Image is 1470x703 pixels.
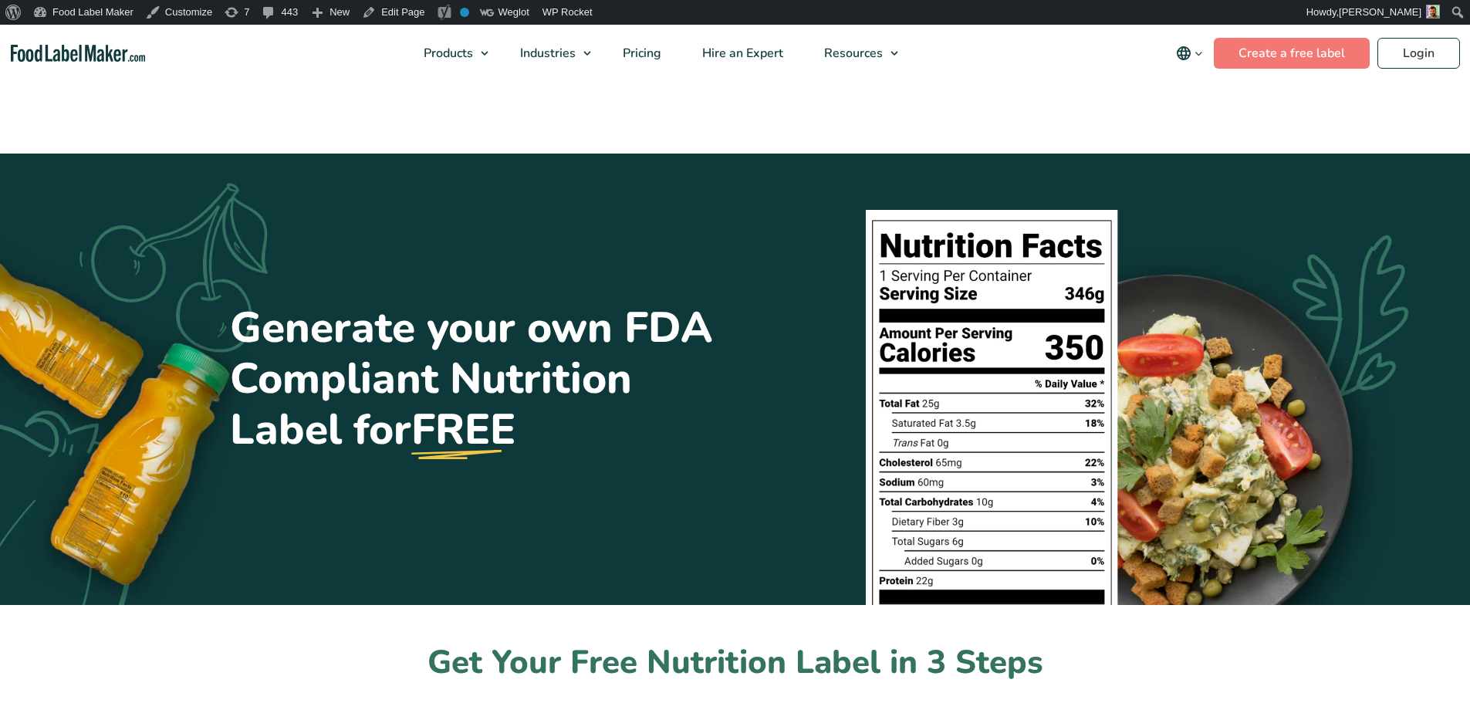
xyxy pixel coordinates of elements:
span: [PERSON_NAME] [1339,6,1421,18]
a: Hire an Expert [682,25,800,82]
a: Products [404,25,496,82]
span: Products [419,45,475,62]
span: Industries [515,45,577,62]
span: Hire an Expert [698,45,785,62]
u: FREE [411,404,515,455]
a: Create a free label [1214,38,1370,69]
h1: Generate your own FDA Compliant Nutrition Label for [230,302,724,455]
span: Pricing [618,45,663,62]
h2: Get Your Free Nutrition Label in 3 Steps [230,642,1241,684]
img: A black and white graphic of a nutrition facts label. [855,200,1133,605]
a: Login [1377,38,1460,69]
span: Resources [819,45,884,62]
a: Industries [500,25,599,82]
a: Pricing [603,25,678,82]
div: No index [460,8,469,17]
a: Resources [804,25,906,82]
